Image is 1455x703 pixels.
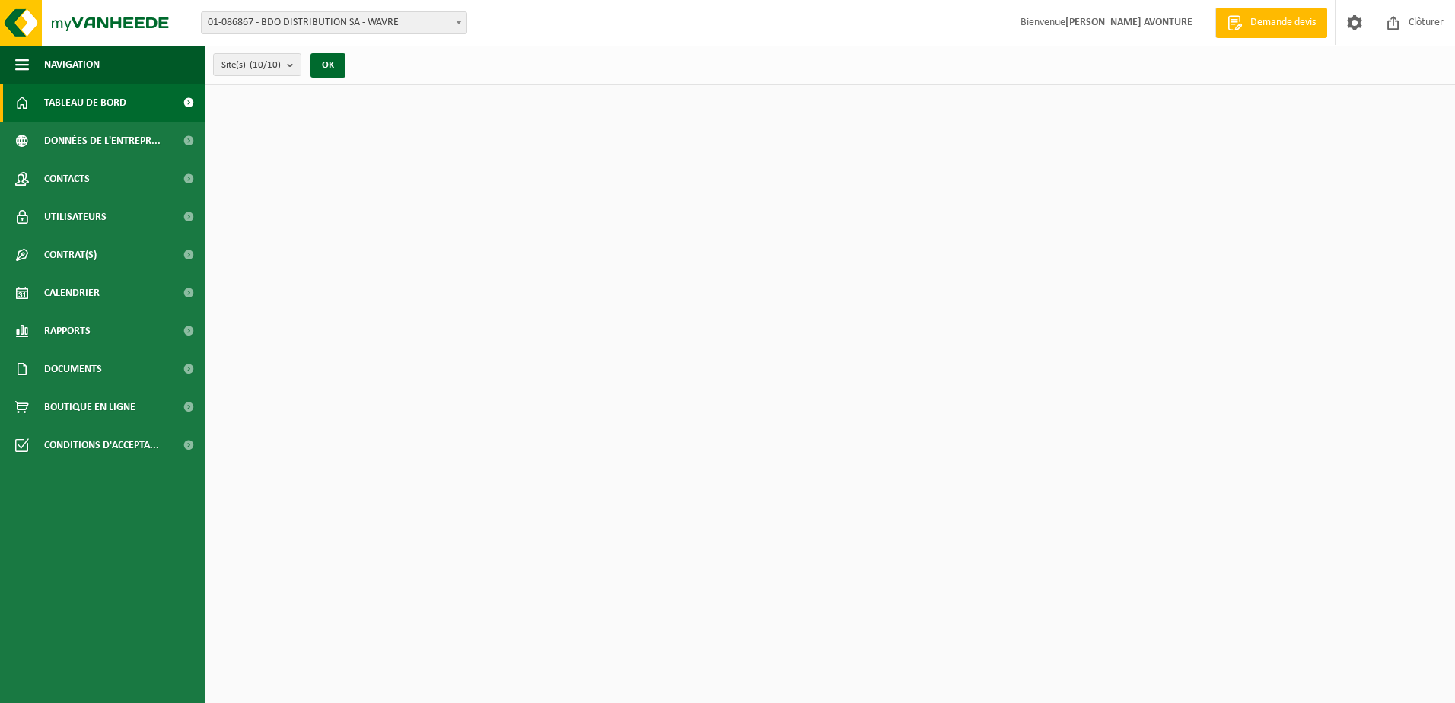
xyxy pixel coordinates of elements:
a: Demande devis [1215,8,1327,38]
span: 01-086867 - BDO DISTRIBUTION SA - WAVRE [201,11,467,34]
span: Données de l'entrepr... [44,122,161,160]
strong: [PERSON_NAME] AVONTURE [1065,17,1192,28]
span: Boutique en ligne [44,388,135,426]
span: Rapports [44,312,91,350]
span: Documents [44,350,102,388]
span: Site(s) [221,54,281,77]
span: Utilisateurs [44,198,107,236]
span: Contacts [44,160,90,198]
span: 01-086867 - BDO DISTRIBUTION SA - WAVRE [202,12,466,33]
button: OK [310,53,345,78]
count: (10/10) [250,60,281,70]
span: Contrat(s) [44,236,97,274]
button: Site(s)(10/10) [213,53,301,76]
span: Demande devis [1246,15,1320,30]
span: Tableau de bord [44,84,126,122]
span: Conditions d'accepta... [44,426,159,464]
span: Navigation [44,46,100,84]
span: Calendrier [44,274,100,312]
